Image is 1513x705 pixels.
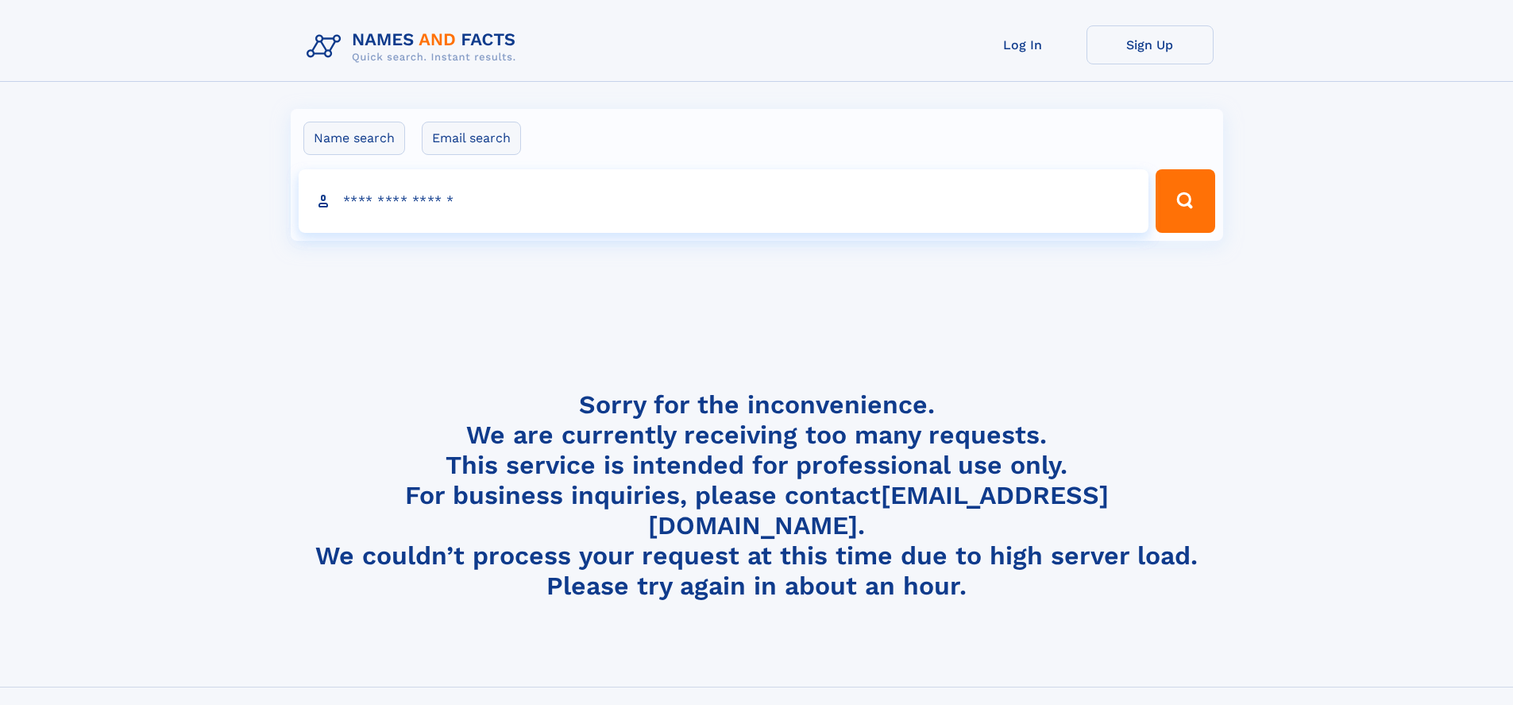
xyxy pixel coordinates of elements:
[303,122,405,155] label: Name search
[300,389,1214,602] h4: Sorry for the inconvenience. We are currently receiving too many requests. This service is intend...
[1156,169,1214,233] button: Search Button
[959,25,1087,64] a: Log In
[422,122,521,155] label: Email search
[648,480,1109,540] a: [EMAIL_ADDRESS][DOMAIN_NAME]
[1087,25,1214,64] a: Sign Up
[300,25,529,68] img: Logo Names and Facts
[299,169,1149,233] input: search input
